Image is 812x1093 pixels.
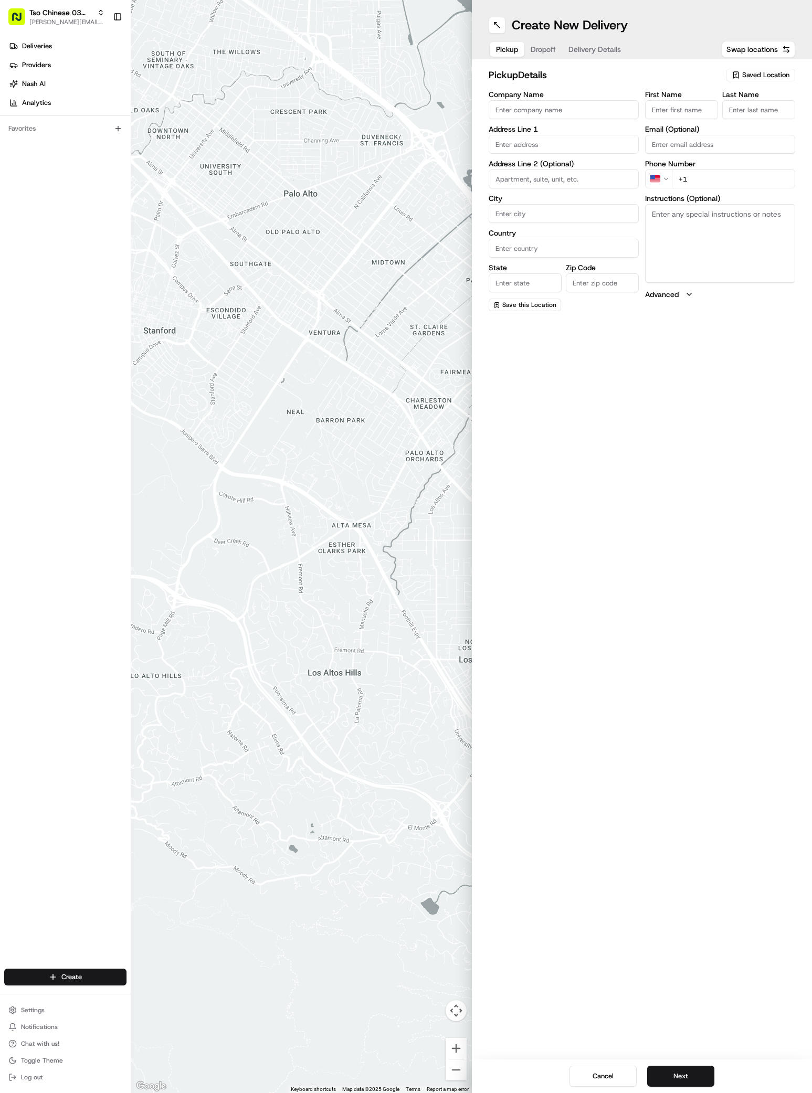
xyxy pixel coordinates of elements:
img: 8571987876998_91fb9ceb93ad5c398215_72.jpg [22,100,41,119]
div: Favorites [4,120,126,137]
img: Nash [10,10,31,31]
input: Enter state [489,273,562,292]
span: Swap locations [726,44,778,55]
input: Clear [27,68,173,79]
input: Enter zip code [566,273,639,292]
span: • [114,191,118,199]
span: Pickup [496,44,518,55]
div: 📗 [10,236,19,244]
img: 1736555255976-a54dd68f-1ca7-489b-9aae-adbdc363a1c4 [10,100,29,119]
button: Map camera controls [446,1000,467,1021]
a: Deliveries [4,38,131,55]
label: Email (Optional) [645,125,795,133]
button: Start new chat [178,103,191,116]
button: Log out [4,1070,126,1085]
button: Zoom out [446,1059,467,1080]
span: Deliveries [22,41,52,51]
span: Providers [22,60,51,70]
button: Zoom in [446,1038,467,1059]
span: Wisdom [PERSON_NAME] [33,191,112,199]
button: Swap locations [722,41,795,58]
input: Apartment, suite, unit, etc. [489,169,639,188]
span: [DATE] [146,163,167,171]
span: • [140,163,144,171]
button: Cancel [570,1066,637,1087]
span: Knowledge Base [21,235,80,245]
img: Google [134,1079,168,1093]
span: Save this Location [502,301,556,309]
span: Settings [21,1006,45,1014]
a: Open this area in Google Maps (opens a new window) [134,1079,168,1093]
span: Nash AI [22,79,46,89]
label: Country [489,229,639,237]
a: 📗Knowledge Base [6,230,85,249]
span: Pylon [104,260,127,268]
img: Antonia (Store Manager) [10,153,27,169]
a: Analytics [4,94,131,111]
a: Nash AI [4,76,131,92]
span: Notifications [21,1023,58,1031]
button: Next [647,1066,714,1087]
p: Welcome 👋 [10,42,191,59]
img: 1736555255976-a54dd68f-1ca7-489b-9aae-adbdc363a1c4 [21,192,29,200]
button: Chat with us! [4,1036,126,1051]
span: [DATE] [120,191,141,199]
button: Tso Chinese 03 TsoCo[PERSON_NAME][EMAIL_ADDRESS][DOMAIN_NAME] [4,4,109,29]
input: Enter city [489,204,639,223]
div: 💻 [89,236,97,244]
span: Saved Location [742,70,789,80]
button: Notifications [4,1020,126,1034]
button: Advanced [645,289,795,300]
label: Last Name [722,91,795,98]
h1: Create New Delivery [512,17,628,34]
label: First Name [645,91,718,98]
img: Wisdom Oko [10,181,27,201]
a: Powered byPylon [74,260,127,268]
a: Report a map error [427,1086,469,1092]
a: Terms [406,1086,420,1092]
div: Past conversations [10,136,67,145]
span: Log out [21,1073,43,1081]
label: Instructions (Optional) [645,195,795,202]
button: Create [4,969,126,985]
h2: pickup Details [489,68,720,82]
label: Company Name [489,91,639,98]
a: Providers [4,57,131,73]
input: Enter last name [722,100,795,119]
label: Address Line 1 [489,125,639,133]
span: Toggle Theme [21,1056,63,1065]
span: Chat with us! [21,1039,59,1048]
span: Map data ©2025 Google [342,1086,399,1092]
button: See all [163,134,191,147]
input: Enter first name [645,100,718,119]
button: Keyboard shortcuts [291,1086,336,1093]
button: Settings [4,1003,126,1017]
span: Analytics [22,98,51,108]
button: [PERSON_NAME][EMAIL_ADDRESS][DOMAIN_NAME] [29,18,104,26]
span: Dropoff [531,44,556,55]
input: Enter company name [489,100,639,119]
button: Tso Chinese 03 TsoCo [29,7,93,18]
div: Start new chat [47,100,172,111]
span: Create [61,972,82,982]
label: Phone Number [645,160,795,167]
label: Advanced [645,289,679,300]
button: Saved Location [726,68,795,82]
span: API Documentation [99,235,168,245]
input: Enter address [489,135,639,154]
input: Enter country [489,239,639,258]
button: Save this Location [489,299,561,311]
span: Delivery Details [568,44,621,55]
label: Address Line 2 (Optional) [489,160,639,167]
label: State [489,264,562,271]
div: We're available if you need us! [47,111,144,119]
span: [PERSON_NAME] (Store Manager) [33,163,138,171]
a: 💻API Documentation [85,230,173,249]
input: Enter email address [645,135,795,154]
label: Zip Code [566,264,639,271]
label: City [489,195,639,202]
input: Enter phone number [672,169,795,188]
button: Toggle Theme [4,1053,126,1068]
